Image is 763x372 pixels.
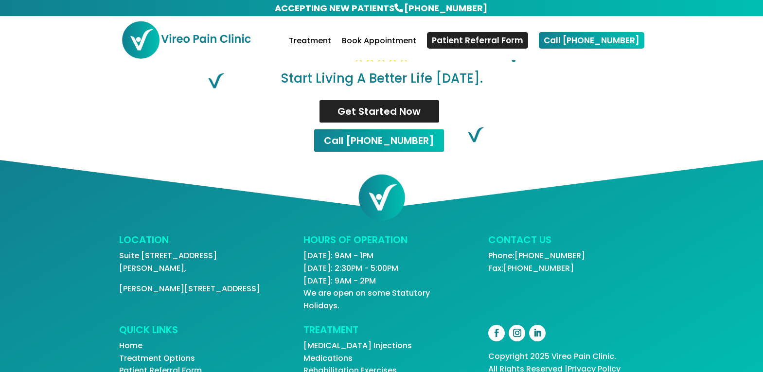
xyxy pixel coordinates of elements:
[119,340,142,351] a: Home
[319,99,440,124] a: Get Started Now
[488,325,505,341] a: Follow on Facebook
[303,249,459,312] p: [DATE]: 9AM - 1PM [DATE]: 2:30PM - 5:00PM [DATE]: 9AM - 2PM We are open on some Statutory Holidays.
[303,353,353,364] a: Medications
[119,250,217,274] a: Suite [STREET_ADDRESS][PERSON_NAME],
[303,235,459,249] h3: HOURS OF OPERATION
[119,353,195,364] a: Treatment Options
[119,283,260,294] a: [PERSON_NAME][STREET_ADDRESS]
[303,325,459,339] h3: TREATMENT
[515,250,585,261] a: [PHONE_NUMBER]
[313,128,445,153] a: Call [PHONE_NUMBER]
[509,325,525,341] a: Follow on Instagram
[427,32,528,49] a: Patient Referral Form
[529,325,546,341] a: Follow on LinkedIn
[119,235,275,249] h3: LOCATION
[289,37,331,60] a: Treatment
[122,72,642,89] h2: Start Living A Better Life [DATE].
[121,20,251,59] img: Vireo Pain Clinic
[503,263,574,274] a: [PHONE_NUMBER]
[357,173,406,222] img: cropped-Favicon-Vireo-Pain-Clinic-Markham-Chronic-Pain-Treatment-Interventional-Pain-Management-R...
[303,340,412,351] a: [MEDICAL_DATA] Injections
[342,37,416,60] a: Book Appointment
[488,235,644,249] h3: CONTACT US
[403,1,488,15] a: [PHONE_NUMBER]
[119,325,275,339] h3: QUICK LINKS
[488,249,644,274] p: Phone: Fax:
[539,32,644,49] a: Call [PHONE_NUMBER]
